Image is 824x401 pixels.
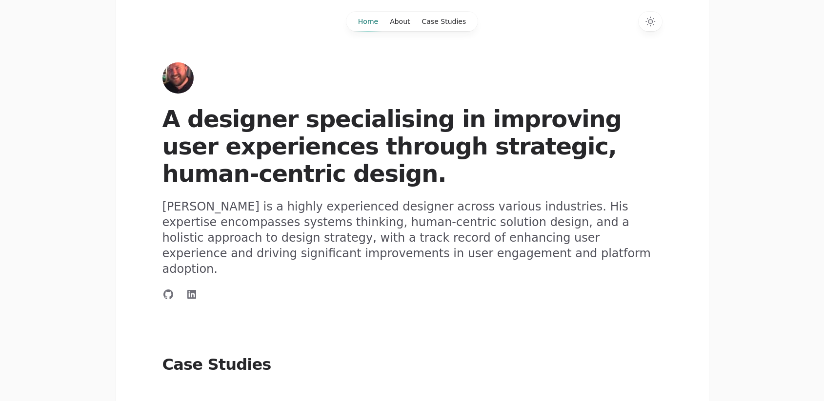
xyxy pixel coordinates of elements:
[162,199,662,277] p: [PERSON_NAME] is a highly experienced designer across various industries. His expertise encompass...
[639,12,662,31] button: Switch to dark theme
[162,288,174,300] a: Connect with me on GitHub
[162,105,662,187] h1: A designer specialising in improving user experiences through strategic, human-centric design.
[162,62,194,94] a: Home
[352,12,384,31] a: Home
[162,355,662,374] h2: Case Studies
[416,12,472,31] a: Case Studies
[384,12,416,31] a: About
[186,288,198,300] a: Connect with me on LinkedIn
